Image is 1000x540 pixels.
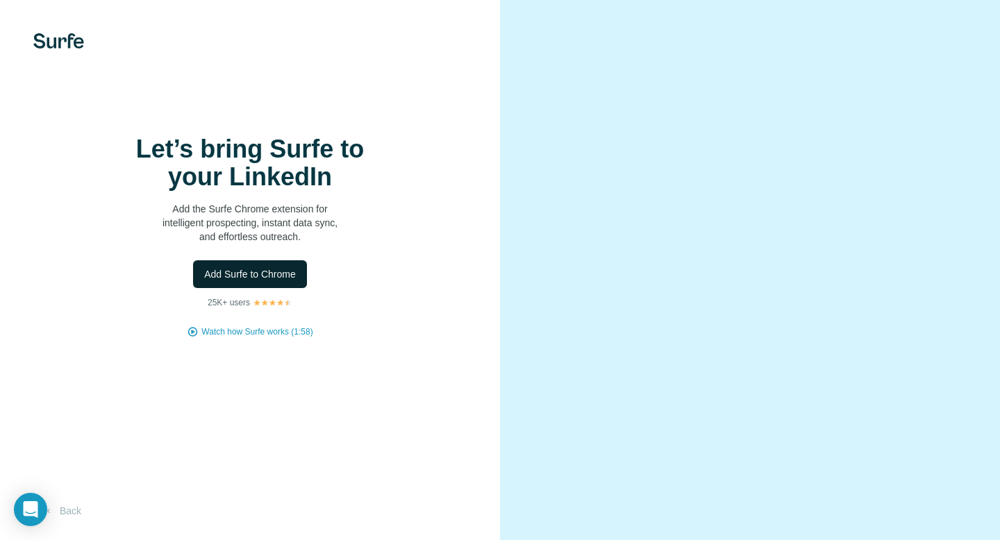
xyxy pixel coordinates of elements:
[33,498,91,523] button: Back
[33,33,84,49] img: Surfe's logo
[253,298,292,307] img: Rating Stars
[193,260,307,288] button: Add Surfe to Chrome
[204,267,296,281] span: Add Surfe to Chrome
[201,326,312,338] button: Watch how Surfe works (1:58)
[111,135,389,191] h1: Let’s bring Surfe to your LinkedIn
[14,493,47,526] div: Open Intercom Messenger
[111,202,389,244] p: Add the Surfe Chrome extension for intelligent prospecting, instant data sync, and effortless out...
[208,296,250,309] p: 25K+ users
